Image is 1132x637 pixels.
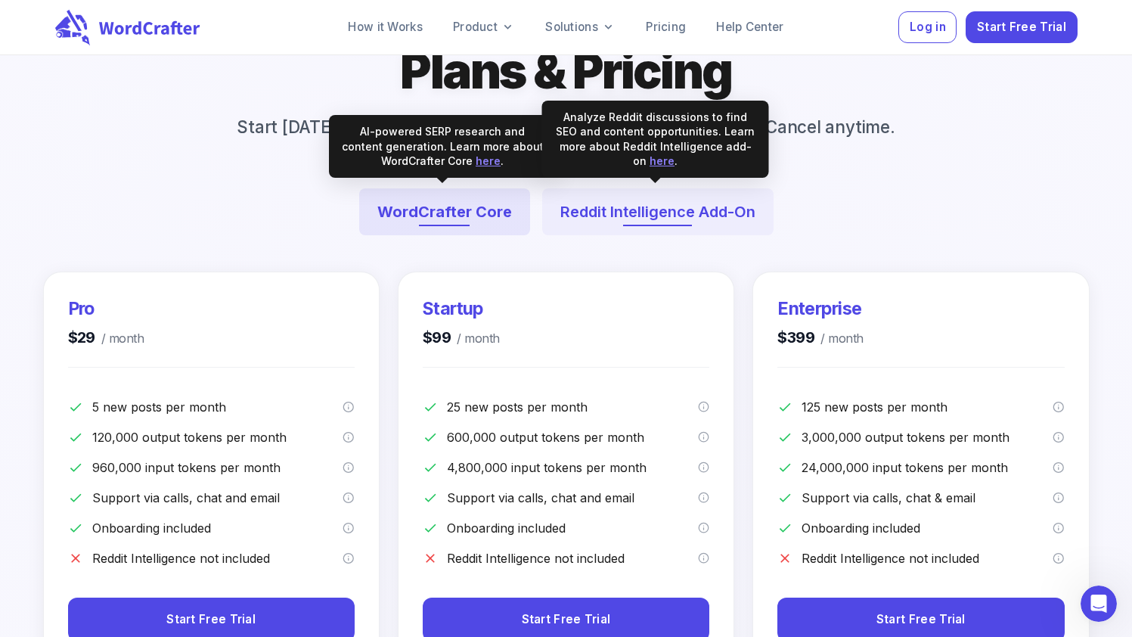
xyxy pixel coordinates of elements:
[92,458,343,477] p: 960,000 input tokens per month
[447,519,698,537] p: Onboarding included
[698,461,710,474] svg: Input tokens are the words you provide to the AI model as instructions. You can think of tokens a...
[650,154,675,167] a: here
[533,12,628,42] a: Solutions
[476,154,501,167] a: here
[966,11,1077,44] button: Start Free Trial
[68,327,144,349] h4: $29
[977,17,1066,38] span: Start Free Trial
[400,39,732,102] h1: Plans & Pricing
[1053,461,1065,474] svg: Input tokens are the words you provide to the AI model as instructions. You can think of tokens a...
[343,431,355,443] svg: Output tokens are the words/characters the model generates in response to your instructions. You ...
[1081,586,1117,622] iframe: Intercom live chat
[1053,431,1065,443] svg: Output tokens are the words/characters the model generates in response to your instructions. You ...
[698,431,710,443] svg: Output tokens are the words/characters the model generates in response to your instructions. You ...
[212,114,919,140] p: Start [DATE] with a free trial for 14 days. No long-term contracts. Cancel anytime.
[698,401,710,413] svg: A post is a new piece of content, an imported content for optimization or a content brief.
[777,327,863,349] h4: $399
[68,297,144,321] h3: Pro
[92,549,343,567] p: Reddit Intelligence not included
[1053,522,1065,534] svg: We offer a hands-on onboarding for the entire team for customers with the startup plan. Our struc...
[910,17,946,38] span: Log in
[343,492,355,504] svg: We offer support via calls, chat and email to our customers with the pro plan
[698,522,710,534] svg: We offer a hands-on onboarding for the entire team for customers with the startup plan. Our struc...
[634,12,698,42] a: Pricing
[542,188,774,235] button: Reddit Intelligence Add-On
[704,12,796,42] a: Help Center
[92,519,343,537] p: Onboarding included
[777,297,863,321] h3: Enterprise
[447,458,698,477] p: 4,800,000 input tokens per month
[336,12,435,42] a: How it Works
[95,328,144,349] span: / month
[802,428,1053,446] p: 3,000,000 output tokens per month
[441,12,527,42] a: Product
[166,610,256,630] span: Start Free Trial
[1053,401,1065,413] svg: A post is a new piece of content, an imported content for optimization or a content brief.
[802,489,1053,507] p: Support via calls, chat & email
[343,522,355,534] svg: We offer a hands-on onboarding for the entire team for customers with the pro plan. Our structure...
[898,11,957,44] button: Log in
[341,124,544,169] div: AI-powered SERP research and content generation. Learn more about WordCrafter Core .
[447,398,698,416] p: 25 new posts per month
[1053,552,1065,564] svg: Reddit Intelligence is a premium add-on that must be purchased separately. It provides Reddit dat...
[876,610,966,630] span: Start Free Trial
[802,458,1053,477] p: 24,000,000 input tokens per month
[814,328,863,349] span: / month
[92,398,343,416] p: 5 new posts per month
[698,552,710,564] svg: Reddit Intelligence is a premium add-on that must be purchased separately. It provides Reddit dat...
[92,489,343,507] p: Support via calls, chat and email
[698,492,710,504] svg: We offer support via calls, chat and email to our customers with the startup plan
[447,489,698,507] p: Support via calls, chat and email
[343,401,355,413] svg: A post is a new piece of content, an imported content for optimization or a content brief.
[359,188,530,235] button: WordCrafter Core
[343,461,355,474] svg: Input tokens are the words you provide to the AI model as instructions. You can think of tokens a...
[447,549,698,567] p: Reddit Intelligence not included
[451,328,499,349] span: / month
[1053,492,1065,504] svg: We offer support via calls, chat and email to our customers with the enterprise plan
[423,297,500,321] h3: Startup
[522,610,611,630] span: Start Free Trial
[802,398,1053,416] p: 125 new posts per month
[802,549,1053,567] p: Reddit Intelligence not included
[802,519,1053,537] p: Onboarding included
[92,428,343,446] p: 120,000 output tokens per month
[554,110,757,169] div: Analyze Reddit discussions to find SEO and content opportunities. Learn more about Reddit Intelli...
[343,552,355,564] svg: Reddit Intelligence is a premium add-on that must be purchased separately. It provides Reddit dat...
[423,327,500,349] h4: $99
[447,428,698,446] p: 600,000 output tokens per month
